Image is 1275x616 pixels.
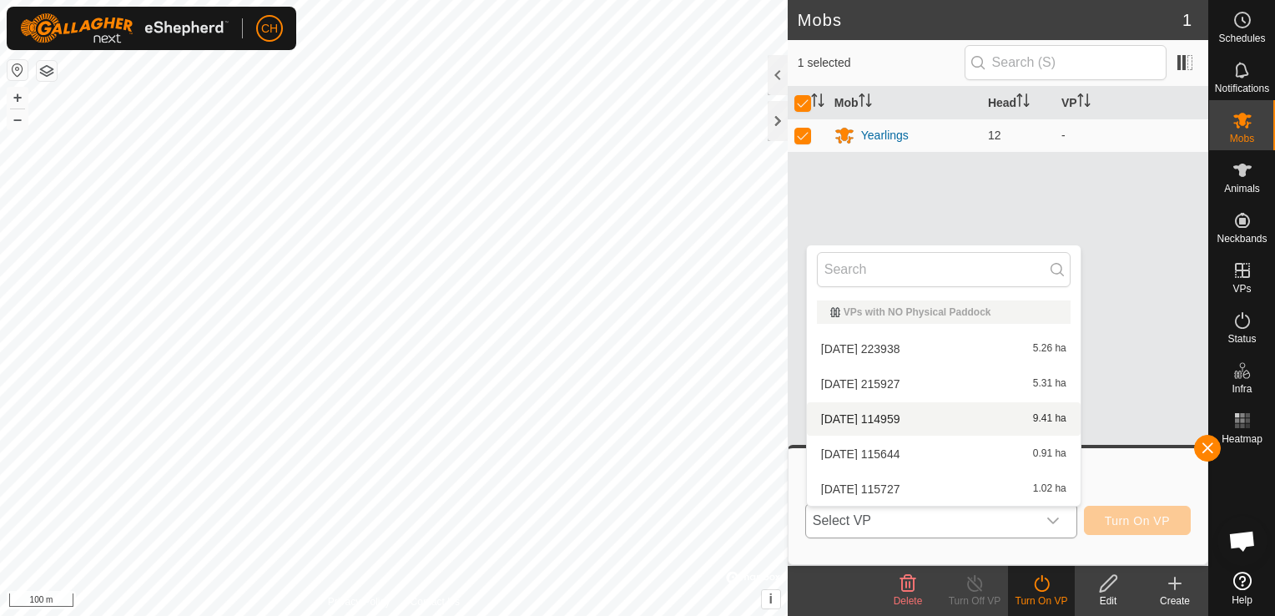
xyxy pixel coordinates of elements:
li: 2025-09-20 114959 [807,402,1081,436]
span: 5.26 ha [1033,343,1066,355]
span: 12 [988,129,1001,142]
a: Help [1209,565,1275,612]
p-sorticon: Activate to sort [1077,96,1091,109]
span: [DATE] 115644 [821,448,900,460]
input: Search [817,252,1071,287]
p-sorticon: Activate to sort [811,96,824,109]
span: [DATE] 115727 [821,483,900,495]
div: Turn On VP [1008,593,1075,608]
button: + [8,88,28,108]
span: Help [1232,595,1252,605]
div: Yearlings [861,127,909,144]
div: Create [1141,593,1208,608]
span: i [769,592,773,606]
span: Neckbands [1217,234,1267,244]
th: VP [1055,87,1208,119]
div: Edit [1075,593,1141,608]
li: 2025-09-17 215927 [807,367,1081,401]
span: Turn On VP [1105,514,1170,528]
p-sorticon: Activate to sort [1016,96,1030,109]
span: Infra [1232,384,1252,394]
span: Animals [1224,184,1260,194]
button: Turn On VP [1084,506,1191,535]
span: Schedules [1218,33,1265,43]
button: Reset Map [8,60,28,80]
img: Gallagher Logo [20,13,229,43]
span: Notifications [1215,83,1269,93]
span: 5.31 ha [1033,378,1066,390]
button: – [8,109,28,129]
span: Mobs [1230,134,1254,144]
li: 2025-09-20 115727 [807,472,1081,506]
span: 9.41 ha [1033,413,1066,425]
div: dropdown trigger [1036,504,1070,538]
div: Open chat [1217,516,1267,566]
span: Heatmap [1222,434,1262,444]
a: Contact Us [411,594,460,609]
span: [DATE] 215927 [821,378,900,390]
button: i [762,590,780,608]
span: Select VP [806,504,1036,538]
span: CH [261,20,278,38]
li: 2025-09-16 223938 [807,332,1081,366]
span: Delete [894,595,923,607]
th: Head [981,87,1055,119]
span: 1 [1182,8,1192,33]
span: Status [1227,334,1256,344]
span: 1.02 ha [1033,483,1066,495]
div: VPs with NO Physical Paddock [830,307,1057,317]
p-sorticon: Activate to sort [859,96,872,109]
a: Privacy Policy [328,594,391,609]
li: 2025-09-20 115644 [807,437,1081,471]
ul: Option List [807,294,1081,506]
input: Search (S) [965,45,1167,80]
td: - [1055,119,1208,152]
span: 1 selected [798,54,965,72]
span: [DATE] 114959 [821,413,900,425]
span: VPs [1232,284,1251,294]
h2: Mobs [798,10,1182,30]
button: Map Layers [37,61,57,81]
span: 0.91 ha [1033,448,1066,460]
th: Mob [828,87,981,119]
span: [DATE] 223938 [821,343,900,355]
div: Turn Off VP [941,593,1008,608]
